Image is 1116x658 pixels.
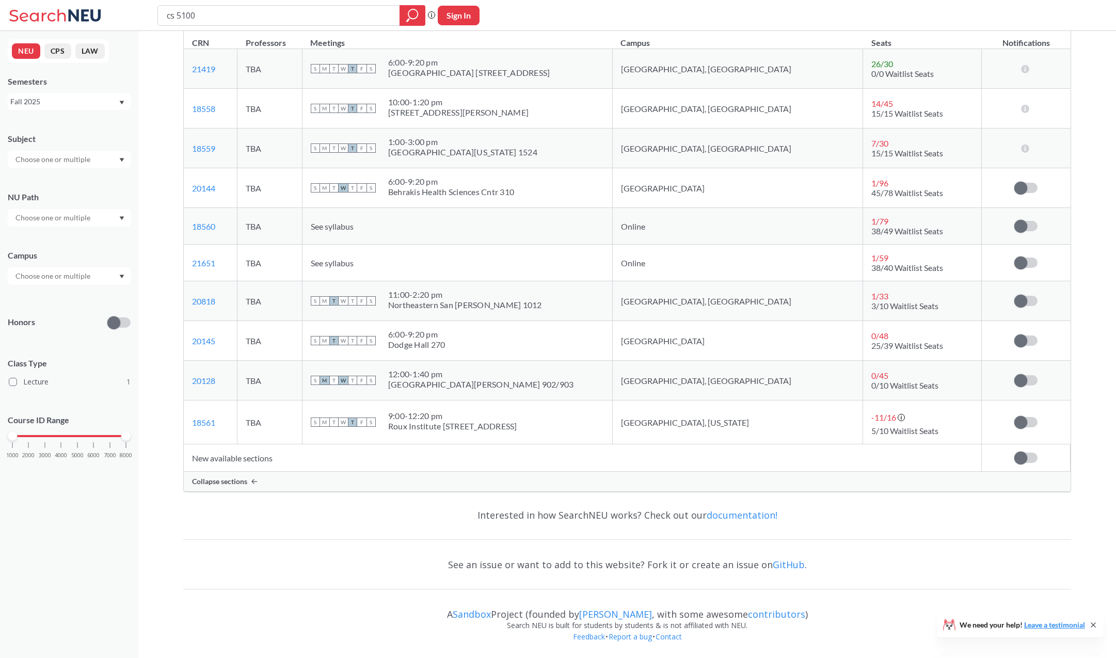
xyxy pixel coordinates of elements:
span: M [320,376,329,385]
span: M [320,104,329,113]
span: 14 / 45 [871,99,893,108]
a: 20818 [192,296,215,306]
td: [GEOGRAPHIC_DATA], [GEOGRAPHIC_DATA] [612,89,863,129]
th: Campus [612,27,863,49]
td: [GEOGRAPHIC_DATA], [GEOGRAPHIC_DATA] [612,361,863,400]
a: 21651 [192,258,215,268]
span: T [329,336,339,345]
span: W [339,64,348,73]
td: TBA [237,281,302,321]
div: Dropdown arrow [8,151,131,168]
span: W [339,296,348,306]
input: Choose one or multiple [10,212,97,224]
a: GitHub [773,558,805,571]
span: 25/39 Waitlist Seats [871,341,943,350]
div: Behrakis Health Sciences Cntr 310 [388,187,514,197]
td: [GEOGRAPHIC_DATA], [GEOGRAPHIC_DATA] [612,129,863,168]
span: S [366,418,376,427]
span: 2000 [22,453,35,458]
a: Report a bug [608,632,652,641]
span: 0 / 48 [871,331,888,341]
td: [GEOGRAPHIC_DATA], [GEOGRAPHIC_DATA] [612,49,863,89]
td: [GEOGRAPHIC_DATA], [US_STATE] [612,400,863,444]
span: W [339,143,348,153]
a: 18559 [192,143,215,153]
div: 6:00 - 9:20 pm [388,176,514,187]
div: 12:00 - 1:40 pm [388,369,574,379]
span: W [339,336,348,345]
a: contributors [748,608,805,620]
div: magnifying glass [400,5,425,26]
span: 1 / 33 [871,291,888,301]
div: Campus [8,250,131,261]
p: Course ID Range [8,414,131,426]
label: Lecture [9,375,131,389]
td: Online [612,245,863,281]
td: TBA [237,321,302,361]
span: 7000 [104,453,116,458]
span: S [366,143,376,153]
div: Roux Institute [STREET_ADDRESS] [388,421,517,431]
div: A Project (founded by , with some awesome ) [183,599,1071,620]
a: 20144 [192,183,215,193]
a: Feedback [572,632,605,641]
div: 11:00 - 2:20 pm [388,290,542,300]
a: 18560 [192,221,215,231]
div: NU Path [8,191,131,203]
span: -11 / 16 [871,412,896,422]
div: [GEOGRAPHIC_DATA] [STREET_ADDRESS] [388,68,550,78]
span: W [339,376,348,385]
input: Class, professor, course number, "phrase" [166,7,392,24]
span: 1 [126,376,131,388]
span: M [320,296,329,306]
div: Northeastern San [PERSON_NAME] 1012 [388,300,542,310]
span: S [366,64,376,73]
span: S [311,64,320,73]
a: Leave a testimonial [1024,620,1085,629]
span: 1 / 96 [871,178,888,188]
th: Professors [237,27,302,49]
a: documentation! [707,509,777,521]
span: 3000 [39,453,51,458]
button: CPS [44,43,71,59]
span: 1000 [6,453,19,458]
div: 10:00 - 1:20 pm [388,97,529,107]
span: W [339,418,348,427]
div: See an issue or want to add to this website? Fork it or create an issue on . [183,550,1071,580]
span: M [320,64,329,73]
button: LAW [75,43,105,59]
span: S [311,104,320,113]
button: NEU [12,43,40,59]
td: [GEOGRAPHIC_DATA] [612,168,863,208]
a: Contact [655,632,682,641]
div: [GEOGRAPHIC_DATA][US_STATE] 1524 [388,147,537,157]
span: S [311,296,320,306]
div: • • [183,631,1071,658]
span: 1 / 79 [871,216,888,226]
span: 5/10 Waitlist Seats [871,426,938,436]
span: T [348,143,357,153]
span: 15/15 Waitlist Seats [871,108,943,118]
div: CRN [192,37,209,49]
td: [GEOGRAPHIC_DATA], [GEOGRAPHIC_DATA] [612,281,863,321]
span: T [348,336,357,345]
div: 6:00 - 9:20 pm [388,57,550,68]
span: Collapse sections [192,477,247,486]
th: Seats [863,27,982,49]
span: T [348,418,357,427]
td: Online [612,208,863,245]
td: TBA [237,129,302,168]
td: TBA [237,168,302,208]
span: 1 / 59 [871,253,888,263]
span: 38/40 Waitlist Seats [871,263,943,272]
span: T [329,64,339,73]
span: F [357,104,366,113]
span: T [348,64,357,73]
div: Search NEU is built for students by students & is not affiliated with NEU. [183,620,1071,631]
span: 3/10 Waitlist Seats [871,301,938,311]
span: We need your help! [960,621,1085,629]
div: Collapse sections [184,472,1071,491]
div: Fall 2025 [10,96,118,107]
div: 1:00 - 3:00 pm [388,137,537,147]
div: Dropdown arrow [8,267,131,285]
